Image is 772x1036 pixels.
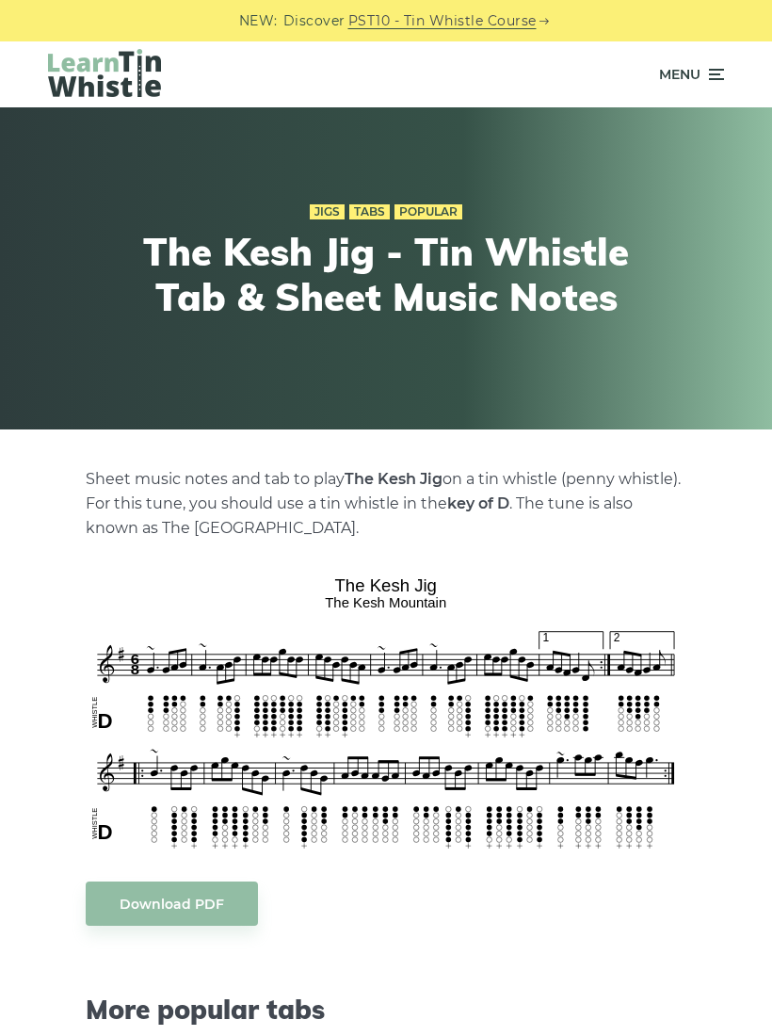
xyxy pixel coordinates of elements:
[86,467,686,541] p: Sheet music notes and tab to play on a tin whistle (penny whistle). For this tune, you should use...
[132,229,640,319] h1: The Kesh Jig - Tin Whistle Tab & Sheet Music Notes
[310,204,345,219] a: Jigs
[394,204,462,219] a: Popular
[48,49,161,97] img: LearnTinWhistle.com
[345,470,442,488] strong: The Kesh Jig
[86,882,258,926] a: Download PDF
[86,994,686,1026] span: More popular tabs
[659,51,700,98] span: Menu
[349,204,390,219] a: Tabs
[447,494,509,512] strong: key of D
[86,569,686,853] img: The Kesh Jig Tin Whistle Tabs & Sheet Music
